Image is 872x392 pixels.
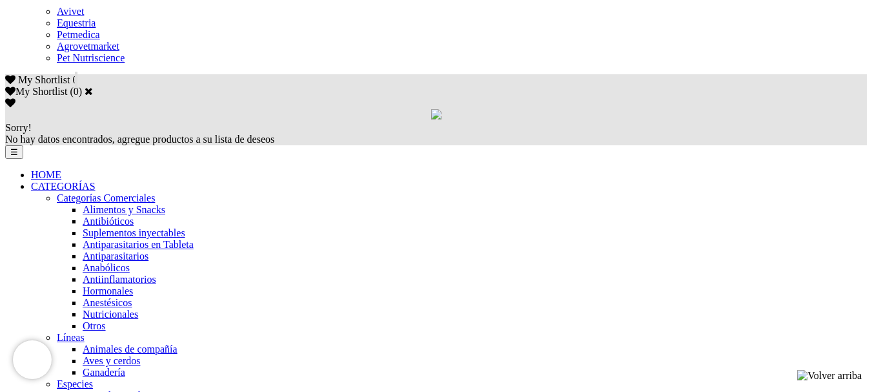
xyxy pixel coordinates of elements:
[13,340,52,379] iframe: Brevo live chat
[83,355,140,366] a: Aves y cerdos
[74,86,79,97] label: 0
[57,192,155,203] a: Categorías Comerciales
[83,262,130,273] a: Anabólicos
[57,332,85,343] a: Líneas
[57,29,100,40] a: Petmedica
[83,251,148,262] a: Antiparasitarios
[57,378,93,389] a: Especies
[797,370,862,382] img: Volver arriba
[83,274,156,285] a: Antiinflamatorios
[5,86,67,97] label: My Shortlist
[31,169,61,180] a: HOME
[83,285,133,296] a: Hormonales
[83,227,185,238] a: Suplementos inyectables
[83,309,138,320] a: Nutricionales
[83,239,194,250] a: Antiparasitarios en Tableta
[431,109,441,119] img: loading.gif
[57,6,84,17] a: Avivet
[83,367,125,378] a: Ganadería
[83,297,132,308] a: Anestésicos
[18,74,70,85] span: My Shortlist
[70,86,82,97] span: ( )
[83,216,134,227] a: Antibióticos
[5,122,867,145] div: No hay datos encontrados, agregue productos a su lista de deseos
[31,181,96,192] a: CATEGORÍAS
[85,86,93,96] a: Cerrar
[57,17,96,28] a: Equestria
[5,122,32,133] span: Sorry!
[57,52,125,63] a: Pet Nutriscience
[83,344,177,355] a: Animales de compañía
[83,204,165,215] a: Alimentos y Snacks
[83,320,106,331] a: Otros
[57,41,119,52] a: Agrovetmarket
[72,74,77,85] span: 0
[5,145,23,159] button: ☰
